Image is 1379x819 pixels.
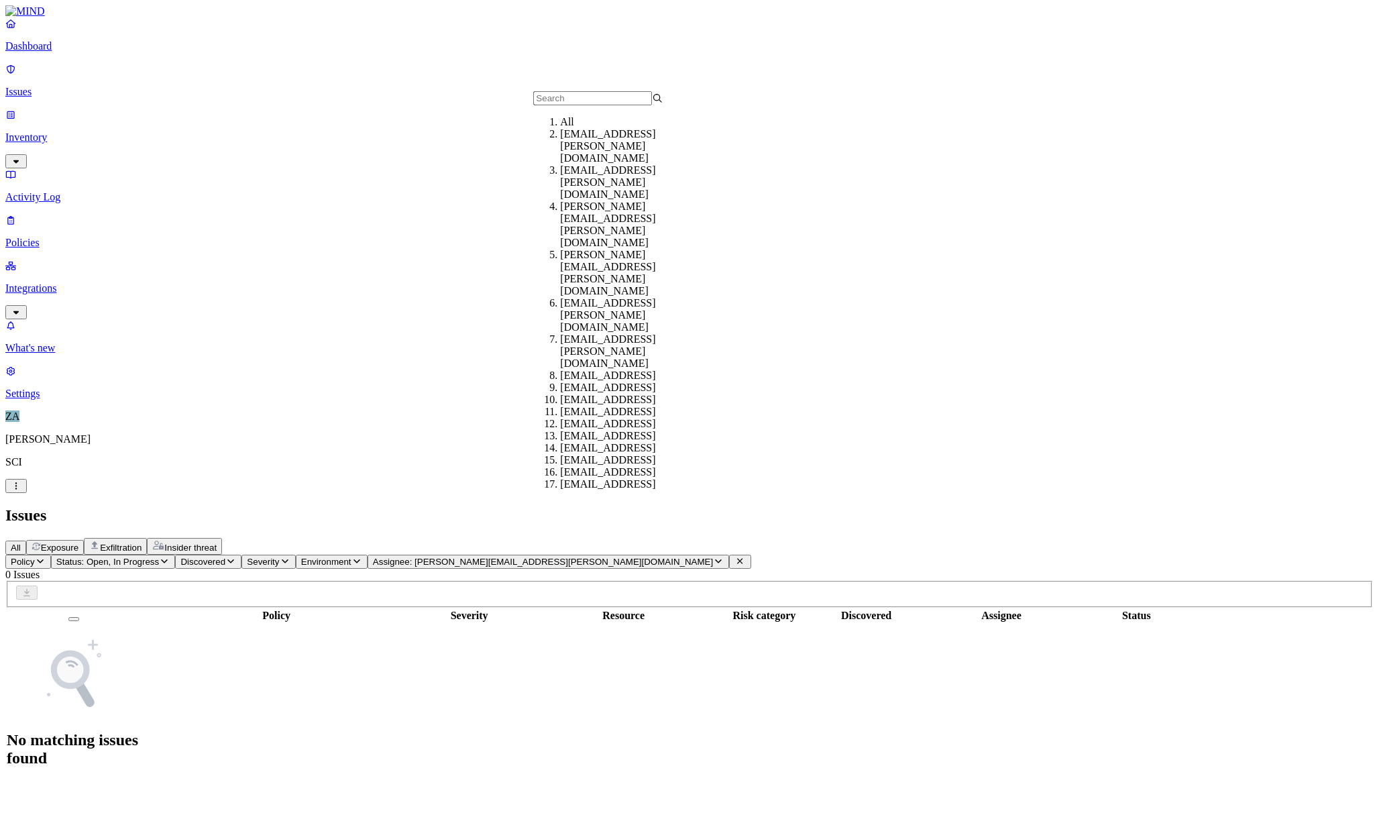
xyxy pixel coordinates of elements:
[34,635,114,715] img: NoSearchResult
[5,433,1374,445] p: [PERSON_NAME]
[143,610,410,622] div: Policy
[412,610,526,622] div: Severity
[5,456,1374,468] p: SCI
[560,406,689,418] div: [EMAIL_ADDRESS]
[5,365,1374,400] a: Settings
[5,5,45,17] img: MIND
[5,506,1374,525] h2: Issues
[5,260,1374,317] a: Integrations
[5,282,1374,294] p: Integrations
[247,557,279,567] span: Severity
[5,131,1374,144] p: Inventory
[5,63,1374,98] a: Issues
[926,610,1077,622] div: Assignee
[68,617,79,621] button: Select all
[5,17,1374,52] a: Dashboard
[5,40,1374,52] p: Dashboard
[560,116,689,128] div: All
[560,418,689,430] div: [EMAIL_ADDRESS]
[11,557,35,567] span: Policy
[373,557,713,567] span: Assignee: [PERSON_NAME][EMAIL_ADDRESS][PERSON_NAME][DOMAIN_NAME]
[5,388,1374,400] p: Settings
[5,411,19,422] span: ZA
[1080,610,1193,622] div: Status
[5,191,1374,203] p: Activity Log
[560,201,689,249] div: [PERSON_NAME][EMAIL_ADDRESS][PERSON_NAME][DOMAIN_NAME]
[560,297,689,333] div: [EMAIL_ADDRESS][PERSON_NAME][DOMAIN_NAME]
[5,5,1374,17] a: MIND
[560,442,689,454] div: [EMAIL_ADDRESS]
[11,543,21,553] span: All
[560,430,689,442] div: [EMAIL_ADDRESS]
[41,543,78,553] span: Exposure
[5,569,40,580] span: 0 Issues
[560,454,689,466] div: [EMAIL_ADDRESS]
[529,610,718,622] div: Resource
[560,128,689,164] div: [EMAIL_ADDRESS][PERSON_NAME][DOMAIN_NAME]
[533,91,652,105] input: Search
[560,249,689,297] div: [PERSON_NAME][EMAIL_ADDRESS][PERSON_NAME][DOMAIN_NAME]
[560,382,689,394] div: [EMAIL_ADDRESS]
[5,109,1374,166] a: Inventory
[5,237,1374,249] p: Policies
[560,394,689,406] div: [EMAIL_ADDRESS]
[5,214,1374,249] a: Policies
[5,342,1374,354] p: What's new
[560,164,689,201] div: [EMAIL_ADDRESS][PERSON_NAME][DOMAIN_NAME]
[721,610,807,622] div: Risk category
[180,557,225,567] span: Discovered
[164,543,217,553] span: Insider threat
[7,731,141,767] h1: No matching issues found
[56,557,159,567] span: Status: Open, In Progress
[301,557,351,567] span: Environment
[5,86,1374,98] p: Issues
[100,543,142,553] span: Exfiltration
[560,466,689,478] div: [EMAIL_ADDRESS]
[5,319,1374,354] a: What's new
[810,610,923,622] div: Discovered
[560,333,689,370] div: [EMAIL_ADDRESS][PERSON_NAME][DOMAIN_NAME]
[5,168,1374,203] a: Activity Log
[560,478,689,490] div: [EMAIL_ADDRESS]
[560,370,689,382] div: [EMAIL_ADDRESS]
